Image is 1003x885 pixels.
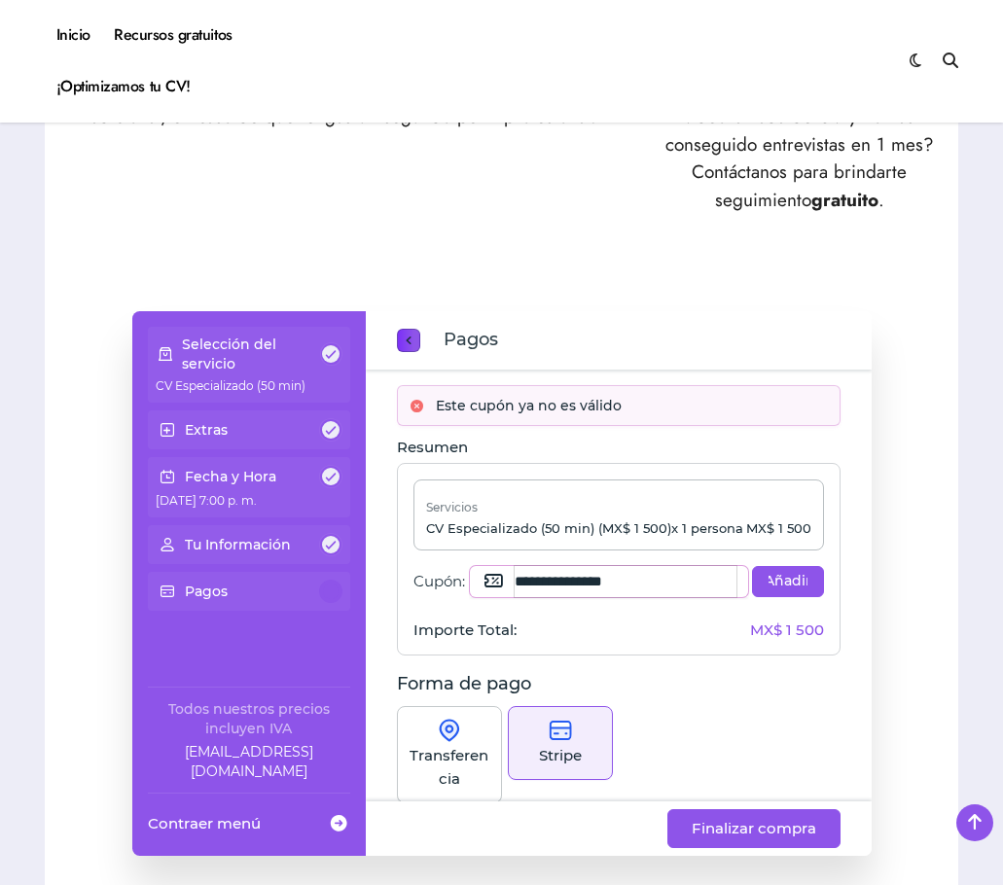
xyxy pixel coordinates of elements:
span: Pagos [444,327,498,354]
span: Contraer menú [148,813,261,833]
span: x 1 persona [671,520,743,536]
p: Tu Información [185,535,291,554]
a: Recursos gratuitos [102,10,244,61]
p: Stripe [539,744,582,767]
a: Company email: ayuda@elhadadelasvacantes.com [148,742,350,781]
div: Todos nuestros precios incluyen IVA [148,699,350,738]
p: : ¿Tuviste tu videollamada de CV y no has conseguido entrevistas en 1 mes? Contáctanos para brind... [660,76,939,215]
p: Forma de pago [397,671,841,698]
span: Servicios [426,500,478,514]
span: MX$ 1 500 [750,620,824,640]
span: Añadir [769,572,806,591]
span: Cupón: [413,572,465,591]
button: previous step [397,329,420,352]
span: Importe Total: [413,620,517,640]
button: Finalizar compra [667,809,841,848]
span: Este cupón ya no es válido [436,394,622,417]
p: Pagos [185,582,228,601]
p: Fecha y Hora [185,467,276,486]
p: Selección del servicio [182,335,320,373]
button: Añadir [752,566,823,597]
p: CV Especializado (50 min) (MX$ 1 500) [426,520,743,538]
span: Finalizar compra [692,817,816,840]
img: stripe [549,719,572,742]
a: ¡Optimizamos tu CV! [45,61,202,113]
span: CV Especializado (50 min) [156,378,305,393]
p: MX$ 1 500 [746,520,811,538]
a: Inicio [45,10,102,61]
p: Extras [185,420,228,440]
span: [DATE] 7:00 p. m. [156,493,257,508]
p: Transferencia [410,744,489,791]
strong: gratuito [811,187,878,213]
img: onSite [438,719,461,742]
span: Resumen [397,438,468,456]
